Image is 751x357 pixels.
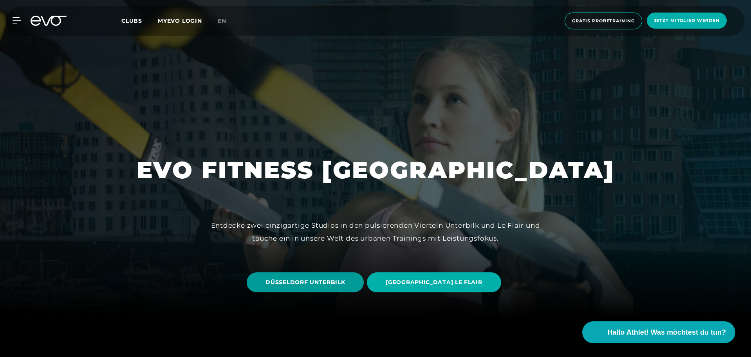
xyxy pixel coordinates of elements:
[386,278,482,286] span: [GEOGRAPHIC_DATA] LE FLAIR
[607,327,726,338] span: Hallo Athlet! Was möchtest du tun?
[158,17,202,24] a: MYEVO LOGIN
[137,155,615,185] h1: EVO FITNESS [GEOGRAPHIC_DATA]
[218,16,236,25] a: en
[367,266,504,298] a: [GEOGRAPHIC_DATA] LE FLAIR
[121,17,158,24] a: Clubs
[644,13,729,29] a: Jetzt Mitglied werden
[265,278,345,286] span: DÜSSELDORF UNTERBILK
[582,321,735,343] button: Hallo Athlet! Was möchtest du tun?
[572,18,635,24] span: Gratis Probetraining
[121,17,142,24] span: Clubs
[247,266,367,298] a: DÜSSELDORF UNTERBILK
[211,219,540,245] div: Entdecke zwei einzigartige Studios in den pulsierenden Vierteln Unterbilk und Le Flair und tauche...
[218,17,226,24] span: en
[654,17,720,24] span: Jetzt Mitglied werden
[562,13,644,29] a: Gratis Probetraining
